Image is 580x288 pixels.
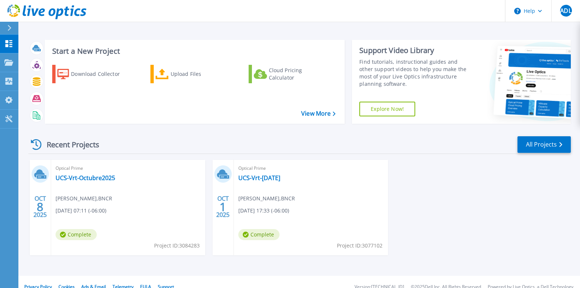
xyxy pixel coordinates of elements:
a: Upload Files [150,65,232,83]
a: View More [301,110,335,117]
h3: Start a New Project [52,47,335,55]
div: Recent Projects [28,136,109,154]
div: OCT 2025 [33,193,47,220]
div: Download Collector [71,67,130,81]
span: Complete [238,229,280,240]
a: Download Collector [52,65,134,83]
div: Upload Files [171,67,229,81]
span: [PERSON_NAME] , BNCR [238,194,295,203]
span: 1 [220,204,226,210]
a: UCS-Vrt-Octubre2025 [56,174,115,182]
span: [PERSON_NAME] , BNCR [56,194,112,203]
span: [DATE] 17:33 (-06:00) [238,207,289,215]
span: Complete [56,229,97,240]
span: [DATE] 07:11 (-06:00) [56,207,106,215]
a: UCS-Vrt-[DATE] [238,174,280,182]
div: Cloud Pricing Calculator [269,67,328,81]
div: Find tutorials, instructional guides and other support videos to help you make the most of your L... [359,58,469,88]
div: Support Video Library [359,46,469,55]
span: Project ID: 3084283 [154,242,200,250]
span: ADL [560,8,571,14]
div: OCT 2025 [216,193,230,220]
span: Optical Prime [238,164,384,172]
a: Cloud Pricing Calculator [249,65,331,83]
span: Project ID: 3077102 [337,242,382,250]
a: Explore Now! [359,102,415,116]
span: 8 [37,204,43,210]
span: Optical Prime [56,164,201,172]
a: All Projects [517,136,571,153]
